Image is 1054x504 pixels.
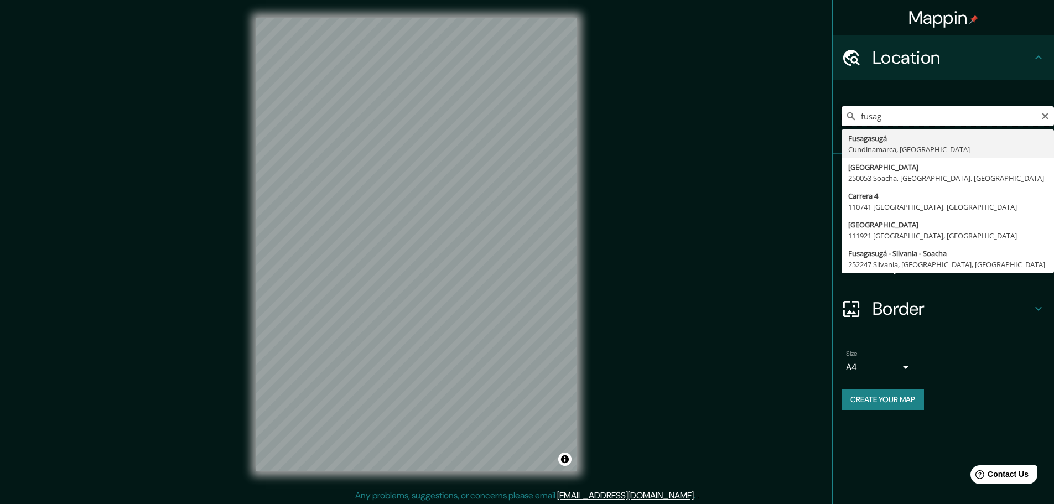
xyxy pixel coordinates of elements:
div: Layout [833,242,1054,287]
div: Style [833,198,1054,242]
div: . [697,489,699,502]
div: Carrera 4 [848,190,1047,201]
h4: Border [873,298,1032,320]
button: Toggle attribution [558,453,572,466]
div: Fusagasugá [848,133,1047,144]
h4: Layout [873,253,1032,276]
div: Fusagasugá - Silvania - Soacha [848,248,1047,259]
label: Size [846,349,858,358]
h4: Mappin [908,7,979,29]
div: Location [833,35,1054,80]
canvas: Map [256,18,577,471]
div: [GEOGRAPHIC_DATA] [848,162,1047,173]
div: Pins [833,154,1054,198]
div: A4 [846,358,912,376]
button: Create your map [842,389,924,410]
iframe: Help widget launcher [956,461,1042,492]
button: Clear [1041,110,1050,121]
div: 110741 [GEOGRAPHIC_DATA], [GEOGRAPHIC_DATA] [848,201,1047,212]
div: 252247 Silvania, [GEOGRAPHIC_DATA], [GEOGRAPHIC_DATA] [848,259,1047,270]
div: 111921 [GEOGRAPHIC_DATA], [GEOGRAPHIC_DATA] [848,230,1047,241]
p: Any problems, suggestions, or concerns please email . [355,489,695,502]
div: Border [833,287,1054,331]
h4: Location [873,46,1032,69]
input: Pick your city or area [842,106,1054,126]
a: [EMAIL_ADDRESS][DOMAIN_NAME] [557,490,694,501]
div: [GEOGRAPHIC_DATA] [848,219,1047,230]
div: 250053 Soacha, [GEOGRAPHIC_DATA], [GEOGRAPHIC_DATA] [848,173,1047,184]
img: pin-icon.png [969,15,978,24]
div: . [695,489,697,502]
div: Cundinamarca, [GEOGRAPHIC_DATA] [848,144,1047,155]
